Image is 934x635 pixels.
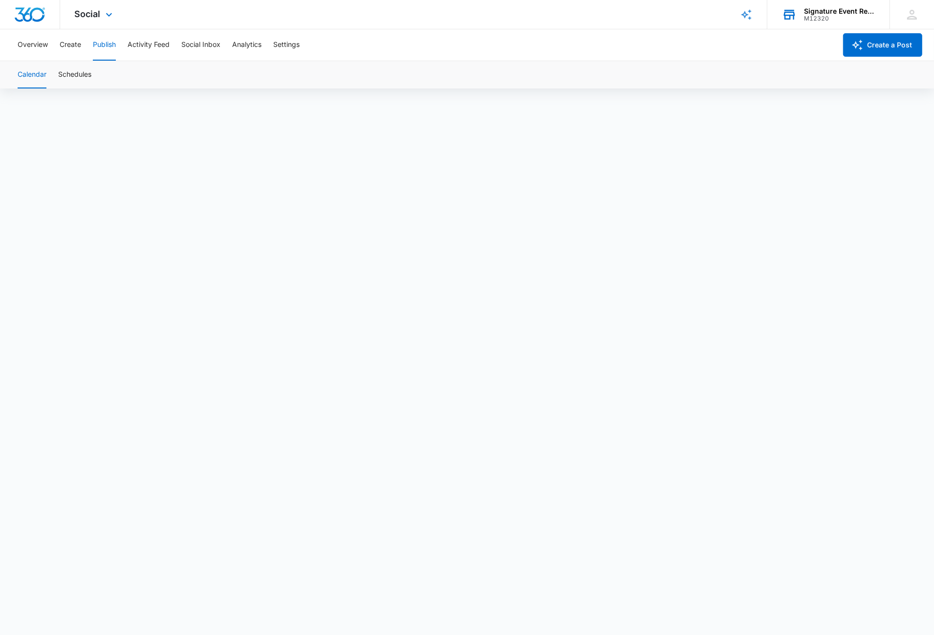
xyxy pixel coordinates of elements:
[181,29,220,61] button: Social Inbox
[232,29,261,61] button: Analytics
[128,29,170,61] button: Activity Feed
[804,15,875,22] div: account id
[273,29,300,61] button: Settings
[58,61,91,88] button: Schedules
[60,29,81,61] button: Create
[93,29,116,61] button: Publish
[75,9,101,19] span: Social
[804,7,875,15] div: account name
[843,33,922,57] button: Create a Post
[18,29,48,61] button: Overview
[18,61,46,88] button: Calendar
